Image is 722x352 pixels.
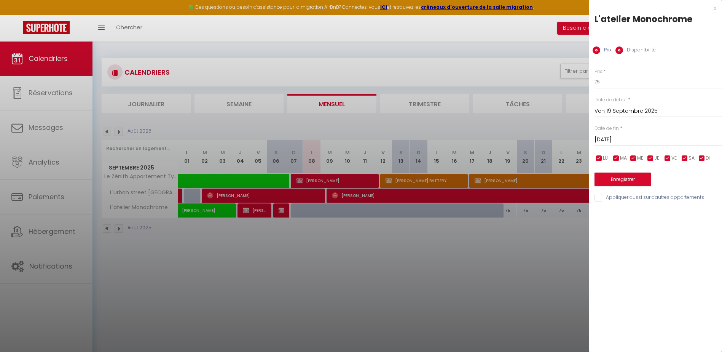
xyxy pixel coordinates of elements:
[603,155,608,162] span: LU
[637,155,643,162] span: ME
[594,125,619,132] label: Date de fin
[654,155,659,162] span: JE
[620,155,627,162] span: MA
[594,13,716,25] div: L'atelier Monochrome
[594,96,627,104] label: Date de début
[706,155,710,162] span: DI
[594,68,602,75] label: Prix
[623,46,656,55] label: Disponibilité
[671,155,677,162] span: VE
[589,4,716,13] div: x
[689,155,695,162] span: SA
[600,46,612,55] label: Prix
[6,3,29,26] button: Ouvrir le widget de chat LiveChat
[594,173,651,186] button: Enregistrer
